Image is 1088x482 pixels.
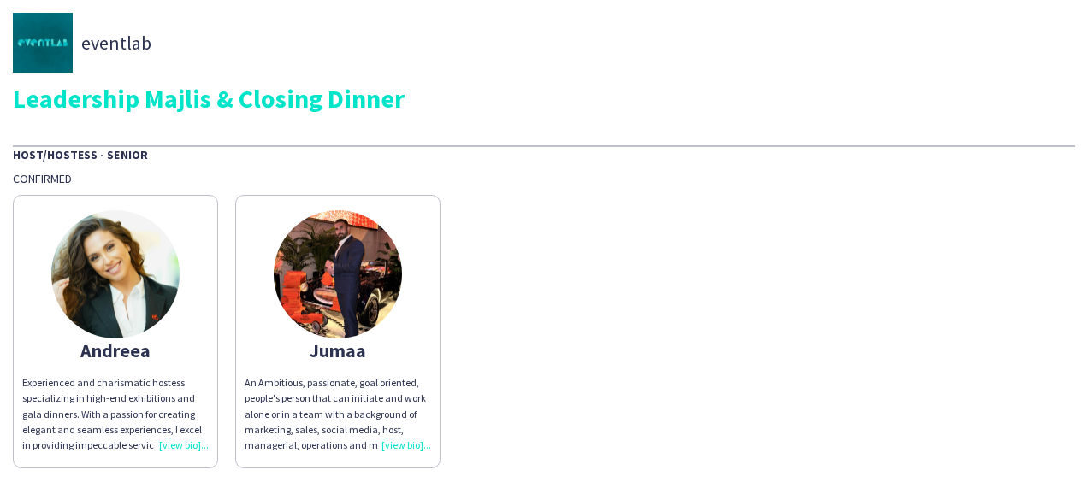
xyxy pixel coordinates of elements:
div: Jumaa [245,343,431,358]
div: Confirmed [13,171,1075,186]
img: thumb-d7984212-e1b2-46ba-aaf0-9df4602df6eb.jpg [51,210,180,338]
span: eventlab [81,35,151,50]
div: Experienced and charismatic hostess specializing in high-end exhibitions and gala dinners. With a... [22,375,209,453]
img: thumb-34742172-e6de-4748-8ea1-14f640bd57b7.jpg [13,13,73,73]
div: Host/Hostess - Senior [13,145,1075,162]
div: Andreea [22,343,209,358]
div: Leadership Majlis & Closing Dinner [13,85,1075,111]
img: thumb-04c8ab8f-001e-40d4-a24f-11082c3576b6.jpg [274,210,402,338]
div: An Ambitious, passionate, goal oriented, people's person that can initiate and work alone or in a... [245,375,431,453]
